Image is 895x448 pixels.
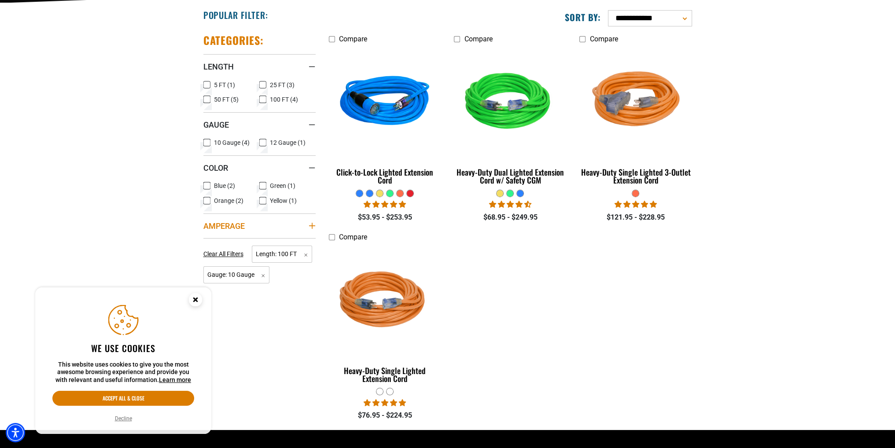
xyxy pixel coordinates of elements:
div: $121.95 - $228.95 [579,212,692,223]
h2: Popular Filter: [203,9,268,21]
a: Gauge: 10 Gauge [203,270,270,279]
a: green Heavy-Duty Dual Lighted Extension Cord w/ Safety CGM [454,48,566,189]
label: Sort by: [565,11,601,23]
summary: Color [203,155,316,180]
span: Compare [339,233,367,241]
img: orange [329,250,440,351]
span: 12 Gauge (1) [270,140,306,146]
p: This website uses cookies to give you the most awesome browsing experience and provide you with r... [52,361,194,384]
img: blue [329,52,440,153]
span: Clear All Filters [203,250,243,257]
span: Compare [589,35,618,43]
span: 100 FT (4) [270,96,298,103]
span: Compare [339,35,367,43]
h2: Categories: [203,33,264,47]
a: orange Heavy-Duty Single Lighted 3-Outlet Extension Cord [579,48,692,189]
span: Length: 100 FT [252,246,312,263]
span: 50 FT (5) [214,96,239,103]
button: Decline [112,414,135,423]
aside: Cookie Consent [35,287,211,434]
span: Yellow (1) [270,198,297,204]
summary: Length [203,54,316,79]
button: Accept all & close [52,391,194,406]
span: 4.64 stars [489,200,531,209]
div: Accessibility Menu [6,423,25,442]
a: This website uses cookies to give you the most awesome browsing experience and provide you with r... [159,376,191,383]
div: Click-to-Lock Lighted Extension Cord [329,168,441,184]
button: Close this option [180,287,211,315]
summary: Gauge [203,112,316,137]
div: Heavy-Duty Single Lighted 3-Outlet Extension Cord [579,168,692,184]
span: Gauge [203,120,229,130]
span: Blue (2) [214,183,235,189]
span: 10 Gauge (4) [214,140,250,146]
h2: We use cookies [52,342,194,354]
div: $68.95 - $249.95 [454,212,566,223]
span: 5.00 stars [615,200,657,209]
span: Gauge: 10 Gauge [203,266,270,283]
span: Length [203,62,234,72]
a: Length: 100 FT [252,250,312,258]
span: Amperage [203,221,245,231]
div: $53.95 - $253.95 [329,212,441,223]
div: Heavy-Duty Single Lighted Extension Cord [329,367,441,382]
summary: Amperage [203,213,316,238]
img: green [455,52,566,153]
span: Green (1) [270,183,295,189]
div: $76.95 - $224.95 [329,410,441,421]
a: Clear All Filters [203,250,247,259]
span: Orange (2) [214,198,243,204]
a: blue Click-to-Lock Lighted Extension Cord [329,48,441,189]
span: 4.87 stars [364,200,406,209]
span: 25 FT (3) [270,82,295,88]
a: orange Heavy-Duty Single Lighted Extension Cord [329,246,441,388]
span: 5.00 stars [364,399,406,407]
span: 5 FT (1) [214,82,235,88]
span: Compare [464,35,492,43]
span: Color [203,163,228,173]
div: Heavy-Duty Dual Lighted Extension Cord w/ Safety CGM [454,168,566,184]
img: orange [580,52,691,153]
